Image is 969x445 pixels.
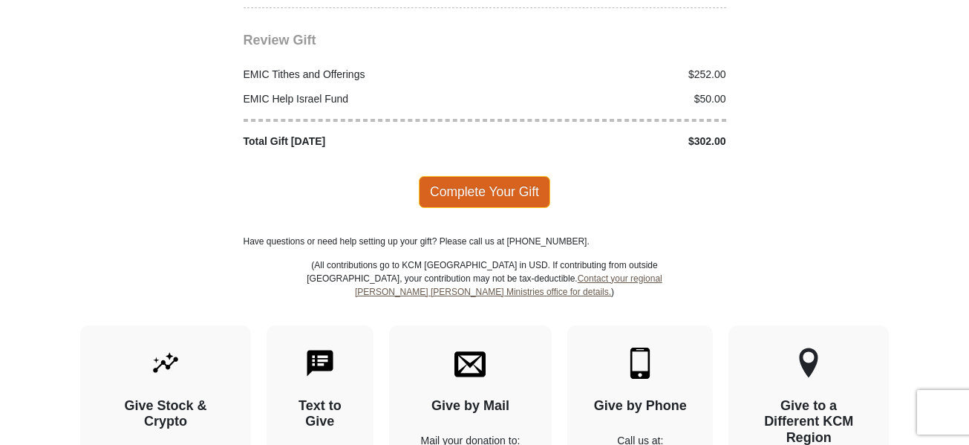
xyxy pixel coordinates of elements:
div: $302.00 [485,134,734,149]
div: EMIC Help Israel Fund [235,91,485,107]
p: Have questions or need help setting up your gift? Please call us at [PHONE_NUMBER]. [244,235,726,248]
img: give-by-stock.svg [150,348,181,379]
h4: Text to Give [293,398,348,430]
div: $252.00 [485,67,734,82]
h4: Give by Phone [593,398,687,415]
h4: Give Stock & Crypto [106,398,225,430]
span: Complete Your Gift [419,176,550,207]
img: text-to-give.svg [304,348,336,379]
div: EMIC Tithes and Offerings [235,67,485,82]
p: (All contributions go to KCM [GEOGRAPHIC_DATA] in USD. If contributing from outside [GEOGRAPHIC_D... [307,259,663,325]
div: Total Gift [DATE] [235,134,485,149]
span: Review Gift [244,33,316,48]
h4: Give by Mail [415,398,526,415]
a: Contact your regional [PERSON_NAME] [PERSON_NAME] Ministries office for details. [355,273,662,297]
div: $50.00 [485,91,734,107]
img: other-region [798,348,819,379]
img: mobile.svg [624,348,656,379]
img: envelope.svg [454,348,486,379]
